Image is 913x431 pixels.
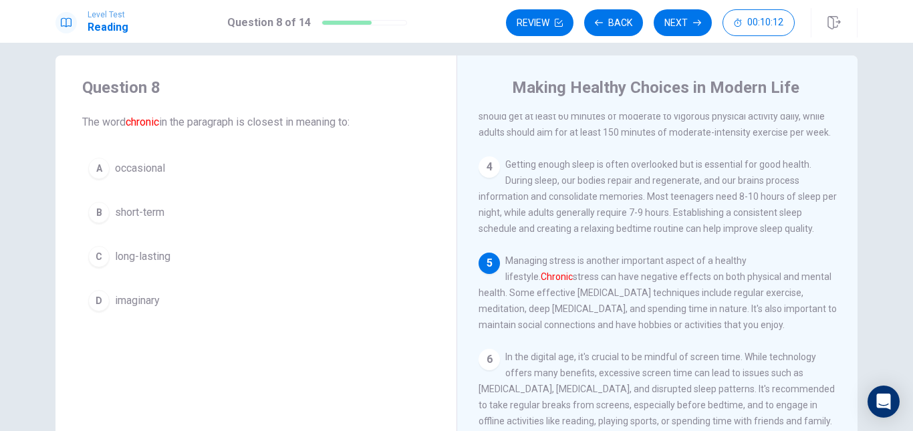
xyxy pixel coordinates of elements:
div: A [88,158,110,179]
button: Dimaginary [82,284,430,317]
div: D [88,290,110,311]
span: imaginary [115,293,160,309]
h4: Making Healthy Choices in Modern Life [512,77,799,98]
div: C [88,246,110,267]
span: Getting enough sleep is often overlooked but is essential for good health. During sleep, our bodi... [479,159,837,234]
button: Bshort-term [82,196,430,229]
span: In the digital age, it's crucial to be mindful of screen time. While technology offers many benef... [479,351,835,426]
span: short-term [115,204,164,221]
button: Aoccasional [82,152,430,185]
h4: Question 8 [82,77,430,98]
div: Open Intercom Messenger [868,386,900,418]
div: 5 [479,253,500,274]
h1: Question 8 of 14 [227,15,311,31]
div: B [88,202,110,223]
font: Chronic [541,271,573,282]
font: chronic [126,116,159,128]
span: The word in the paragraph is closest in meaning to: [82,114,430,130]
div: 4 [479,156,500,178]
h1: Reading [88,19,128,35]
button: 00:10:12 [723,9,795,36]
button: Clong-lasting [82,240,430,273]
span: 00:10:12 [747,17,783,28]
button: Next [654,9,712,36]
span: Managing stress is another important aspect of a healthy lifestyle. stress can have negative effe... [479,255,837,330]
button: Back [584,9,643,36]
span: Level Test [88,10,128,19]
span: long-lasting [115,249,170,265]
span: occasional [115,160,165,176]
div: 6 [479,349,500,370]
button: Review [506,9,573,36]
